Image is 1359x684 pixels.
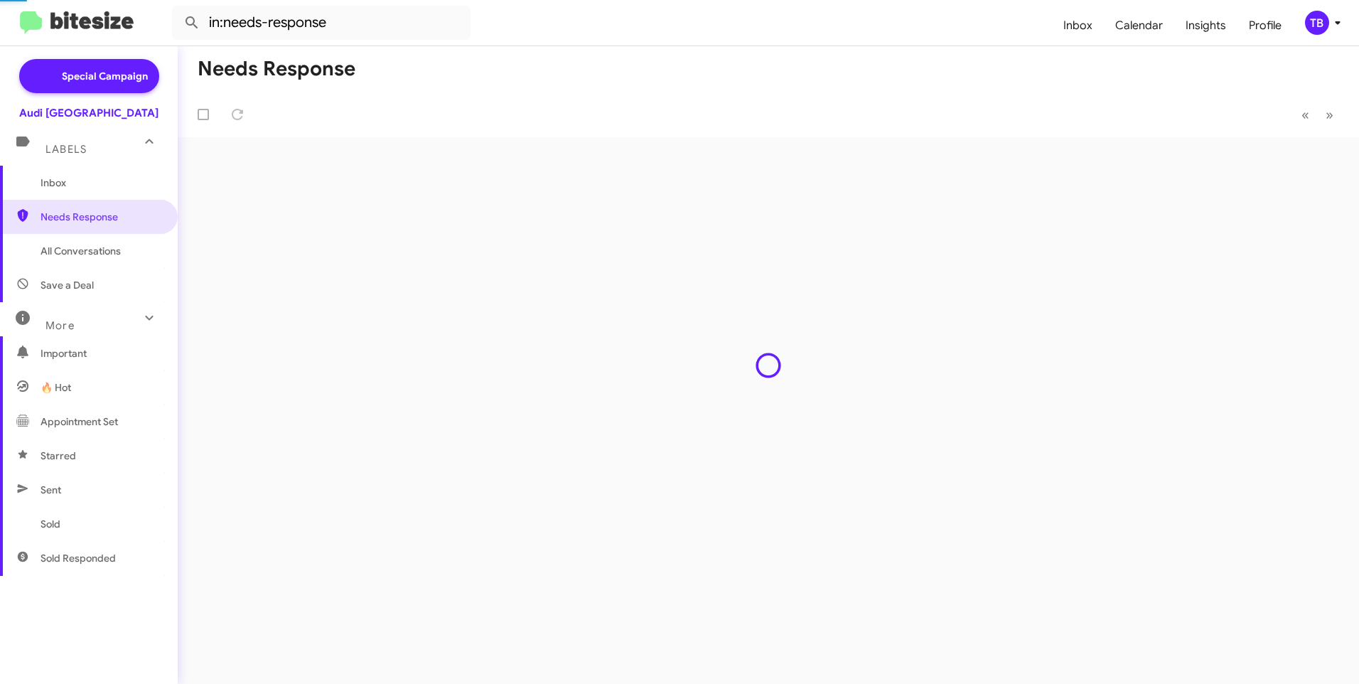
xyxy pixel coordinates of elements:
button: Next [1317,100,1342,129]
span: 🔥 Hot [41,380,71,395]
span: Starred [41,449,76,463]
nav: Page navigation example [1294,100,1342,129]
a: Insights [1174,5,1237,46]
span: Special Campaign [62,69,148,83]
span: Labels [45,143,87,156]
h1: Needs Response [198,58,355,80]
div: TB [1305,11,1329,35]
a: Inbox [1052,5,1104,46]
span: Save a Deal [41,278,94,292]
a: Calendar [1104,5,1174,46]
span: » [1326,106,1333,124]
span: « [1301,106,1309,124]
button: TB [1293,11,1343,35]
span: All Conversations [41,244,121,258]
a: Special Campaign [19,59,159,93]
span: More [45,319,75,332]
button: Previous [1293,100,1318,129]
span: Sold [41,517,60,531]
div: Audi [GEOGRAPHIC_DATA] [19,106,159,120]
span: Appointment Set [41,415,118,429]
span: Sent [41,483,61,497]
span: Important [41,346,161,360]
input: Search [172,6,471,40]
span: Sold Responded [41,551,116,565]
span: Inbox [41,176,161,190]
a: Profile [1237,5,1293,46]
span: Needs Response [41,210,161,224]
